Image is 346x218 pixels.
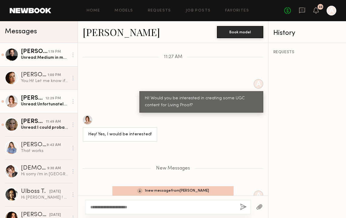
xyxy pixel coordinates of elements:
[47,166,61,171] div: 9:30 AM
[47,142,61,148] div: 9:42 AM
[21,212,49,218] div: [PERSON_NAME]
[21,78,68,84] div: You: Hi! Let me know if I need to send this somewhere else! xx
[21,142,47,148] div: [PERSON_NAME]
[21,95,45,101] div: [PERSON_NAME]
[21,148,68,154] div: That works
[46,119,61,125] div: 11:49 AM
[112,186,234,196] div: 1 new message from [PERSON_NAME]
[273,30,341,37] div: History
[21,165,47,171] div: [DEMOGRAPHIC_DATA][PERSON_NAME]
[21,101,68,107] div: Unread: Unfortunately [DATE] I have another shoot is there another day available?
[319,5,322,9] div: 33
[21,125,68,130] div: Unread: I could probably show up to you, where would the location be?
[48,72,61,78] div: 1:00 PM
[21,119,46,125] div: [PERSON_NAME]
[49,212,61,218] div: [DATE]
[21,49,48,55] div: [PERSON_NAME]
[21,195,68,200] div: Hi [PERSON_NAME] ! Sorry for delay , my work schedule got changed last week however I was able to...
[156,166,190,171] span: New Messages
[21,55,68,61] div: Unread: Medium in most everything, shirts, pants, etc.
[217,29,263,34] a: Book model
[145,95,258,109] div: Hi! Would you be interested in creating some UGC content for Living Proof?
[83,25,160,38] a: [PERSON_NAME]
[217,26,263,38] button: Book model
[148,9,171,13] a: Requests
[49,189,61,195] div: [DATE]
[45,96,61,101] div: 12:29 PM
[21,171,68,177] div: Hi sorry i’m in [GEOGRAPHIC_DATA] until the 28th. I would love to in the future.
[273,50,341,54] div: REQUESTS
[21,189,49,195] div: Ulboss T.
[327,6,336,15] a: A
[164,54,182,60] span: 11:27 AM
[186,9,211,13] a: Job Posts
[5,28,37,35] span: Messages
[87,9,100,13] a: Home
[88,131,152,138] div: Hey! Yes, I would be interested!
[115,9,133,13] a: Models
[21,72,48,78] div: [PERSON_NAME]
[225,9,249,13] a: Favorites
[48,49,61,55] div: 1:19 PM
